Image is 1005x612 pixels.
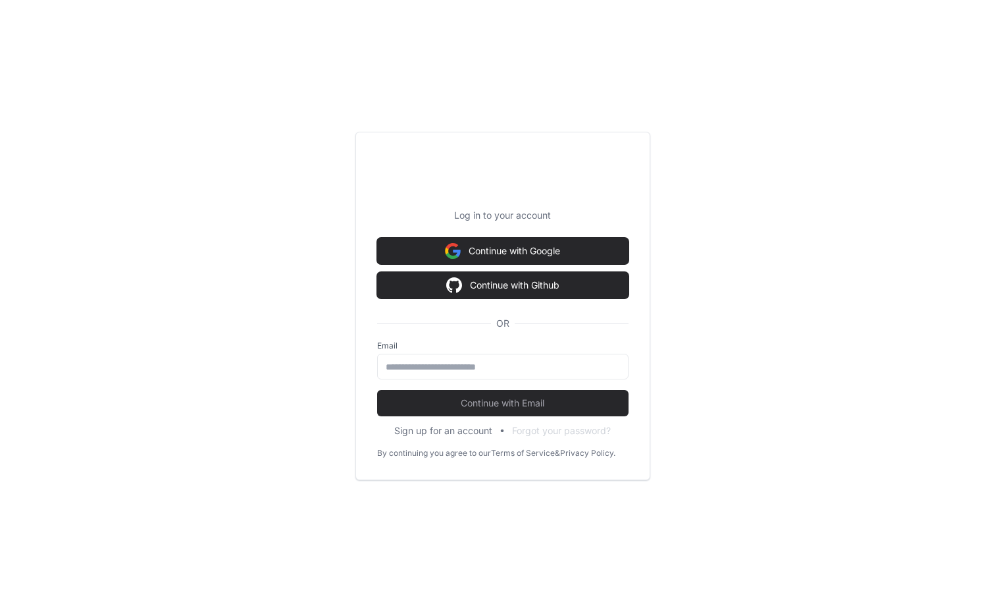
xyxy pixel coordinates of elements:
label: Email [377,341,629,351]
p: Log in to your account [377,209,629,222]
a: Terms of Service [491,448,555,459]
button: Continue with Github [377,272,629,298]
button: Continue with Email [377,390,629,416]
span: Continue with Email [377,397,629,410]
button: Sign up for an account [394,424,492,437]
button: Forgot your password? [512,424,611,437]
img: Sign in with google [446,272,462,298]
div: By continuing you agree to our [377,448,491,459]
a: Privacy Policy. [560,448,615,459]
span: OR [491,317,515,330]
div: & [555,448,560,459]
img: Sign in with google [445,238,461,264]
button: Continue with Google [377,238,629,264]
